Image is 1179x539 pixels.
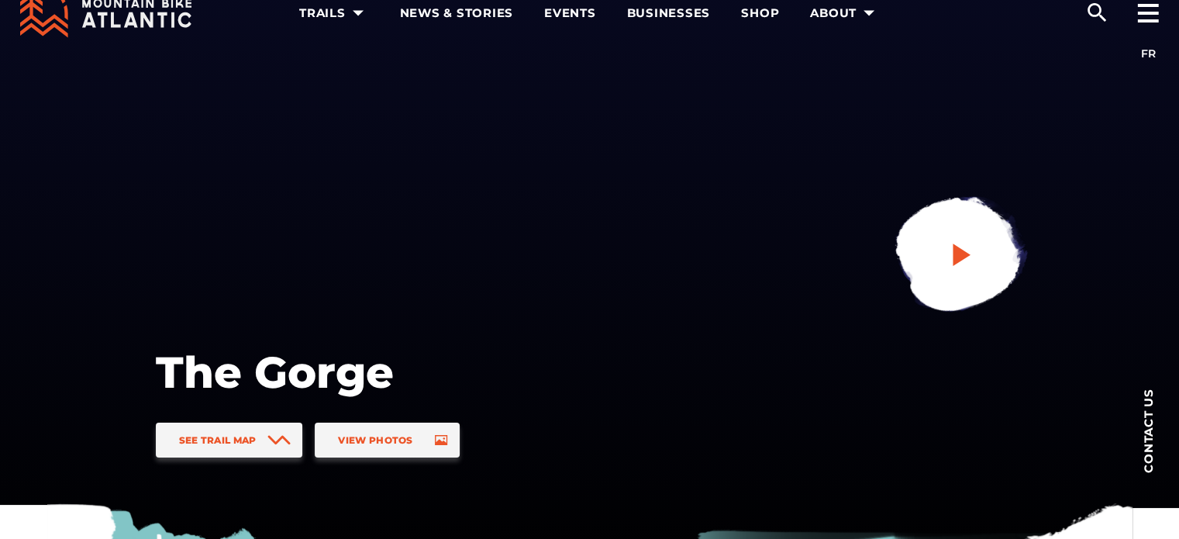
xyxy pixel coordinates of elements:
[347,2,369,24] ion-icon: arrow dropdown
[1143,389,1154,473] span: Contact us
[156,345,652,399] h1: The Gorge
[315,423,459,458] a: View Photos
[156,423,303,458] a: See Trail Map
[1141,47,1156,60] a: FR
[627,5,711,21] span: Businesses
[810,5,880,21] span: About
[179,434,257,446] span: See Trail Map
[947,240,975,268] ion-icon: play
[400,5,514,21] span: News & Stories
[858,2,880,24] ion-icon: arrow dropdown
[741,5,779,21] span: Shop
[544,5,596,21] span: Events
[1117,365,1179,496] a: Contact us
[299,5,369,21] span: Trails
[338,434,412,446] span: View Photos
